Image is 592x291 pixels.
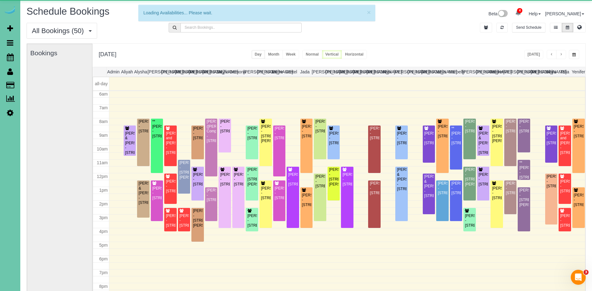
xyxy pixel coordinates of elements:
div: **[PERSON_NAME] - [STREET_ADDRESS] [451,126,461,145]
div: [PERSON_NAME] - [STREET_ADDRESS] [329,131,338,145]
div: [PERSON_NAME] and [PERSON_NAME] - [STREET_ADDRESS] [560,131,570,155]
th: [PERSON_NAME] [407,67,421,76]
div: [PERSON_NAME] ([PERSON_NAME]) Comp - [STREET_ADDRESS] [206,119,216,143]
div: [PERSON_NAME] - [STREET_ADDRESS][PERSON_NAME] [329,167,338,187]
h3: Bookings [30,49,89,57]
div: [PERSON_NAME] - [STREET_ADDRESS][PERSON_NAME] [261,124,270,144]
button: All Bookings (50) [27,23,97,39]
h2: [DATE] [99,50,116,58]
div: [PERSON_NAME] - [STREET_ADDRESS] [574,124,584,139]
th: Daylin [216,67,230,76]
div: [PERSON_NAME] - [STREET_ADDRESS] [274,126,284,141]
th: [PERSON_NAME] [312,67,325,76]
div: [PERSON_NAME] - [STREET_ADDRESS] [546,131,556,145]
div: [PERSON_NAME] - [STREET_ADDRESS] [369,181,379,195]
a: Help [529,11,541,16]
div: [PERSON_NAME] - [STREET_ADDRESS] [247,126,257,141]
iframe: Intercom live chat [571,270,586,285]
input: Search Bookings.. [180,23,301,32]
button: × [367,9,371,16]
th: Jada [298,67,312,76]
span: 9am [99,133,108,138]
span: 7pm [99,270,108,275]
div: [PERSON_NAME] - [STREET_ADDRESS] [560,179,570,194]
a: Beta [489,11,508,16]
th: [PERSON_NAME] [147,67,161,76]
div: **[PERSON_NAME] - [STREET_ADDRESS] [519,160,529,180]
img: New interface [497,10,508,18]
button: Normal [302,50,322,59]
div: [PERSON_NAME] - [STREET_ADDRESS] [193,172,202,187]
th: Aliyah [120,67,134,76]
th: [PERSON_NAME] [530,67,544,76]
th: [PERSON_NAME] [257,67,271,76]
div: [PERSON_NAME] - [STREET_ADDRESS] [220,119,229,134]
div: [PERSON_NAME] - [STREET_ADDRESS][PERSON_NAME] [519,188,529,207]
div: [PERSON_NAME] & [PERSON_NAME] - [STREET_ADDRESS] [125,131,135,155]
th: [PERSON_NAME] [394,67,407,76]
div: [PERSON_NAME] - [STREET_ADDRESS] [342,172,352,187]
div: [PERSON_NAME] & [PERSON_NAME] - [STREET_ADDRESS] [424,174,434,198]
th: [PERSON_NAME] [421,67,435,76]
div: [PERSON_NAME] - [STREET_ADDRESS] [574,193,584,207]
span: Schedule Bookings [27,6,109,17]
div: [PERSON_NAME] - [STREET_ADDRESS] [247,214,257,228]
div: [PERSON_NAME] - [STREET_ADDRESS] [424,131,434,145]
div: [PERSON_NAME] - [STREET_ADDRESS] [437,181,447,195]
button: Send Schedule [512,23,545,32]
th: [PERSON_NAME] [476,67,490,76]
th: [PERSON_NAME] [243,67,257,76]
div: [PERSON_NAME] - [STREET_ADDRESS] [165,179,175,194]
span: 3pm [99,215,108,220]
div: [PERSON_NAME] & [PERSON_NAME] - [STREET_ADDRESS] [478,131,488,155]
div: [PERSON_NAME] - [STREET_ADDRESS] [302,193,311,207]
div: [PERSON_NAME] - [STREET_ADDRESS][PERSON_NAME] [193,209,202,228]
button: [DATE] [524,50,544,59]
div: **[PERSON_NAME] - [STREET_ADDRESS] [152,119,162,139]
div: [PERSON_NAME] - [STREET_ADDRESS] [206,188,216,202]
div: [PERSON_NAME] - [STREET_ADDRESS] [274,186,284,200]
th: [PERSON_NAME] [161,67,175,76]
th: Alysha [134,67,148,76]
div: [PERSON_NAME] - [STREET_ADDRESS] [315,174,325,189]
th: Yenifer [572,67,585,76]
span: 2pm [99,201,108,206]
div: [PERSON_NAME] - [STREET_ADDRESS] [152,186,162,200]
th: [PERSON_NAME] [175,67,189,76]
div: [PERSON_NAME] - [STREET_ADDRESS] [165,214,175,228]
th: Admin [106,67,120,76]
div: [PERSON_NAME] - [STREET_ADDRESS] [179,214,189,228]
span: 7am [99,105,108,110]
div: [PERSON_NAME] - [STREET_ADDRESS] [506,181,515,195]
th: Talia [558,67,572,76]
div: [PERSON_NAME] - [STREET_ADDRESS] [560,214,570,228]
div: [PERSON_NAME] - [STREET_ADDRESS] [478,172,488,187]
th: [PERSON_NAME] [517,67,530,76]
span: 5pm [99,243,108,248]
span: All Bookings (50) [32,27,87,35]
th: [PERSON_NAME] [325,67,339,76]
a: [PERSON_NAME] [545,11,584,16]
th: [PERSON_NAME] [353,67,367,76]
div: [PERSON_NAME] - [STREET_ADDRESS] [465,214,474,228]
span: 3 [584,270,589,275]
div: [PERSON_NAME] - [STREET_ADDRESS] [451,181,461,195]
div: [PERSON_NAME] - [STREET_ADDRESS] [506,119,515,134]
button: Horizontal [342,50,367,59]
div: Loading Availabilities... Please wait. [143,10,370,16]
th: Demona [229,67,243,76]
div: [PERSON_NAME] - [STREET_ADDRESS] [397,131,406,145]
div: [PERSON_NAME] - [STREET_ADDRESS] [261,186,270,200]
th: [PERSON_NAME] [366,67,380,76]
span: 6pm [99,256,108,261]
th: [PERSON_NAME] [503,67,517,76]
div: [PERSON_NAME] - [STREET_ADDRESS][PERSON_NAME] [247,167,257,187]
div: [PERSON_NAME] & [PERSON_NAME] - [STREET_ADDRESS] [397,167,406,191]
div: [PERSON_NAME] - [STREET_ADDRESS] [138,119,148,134]
div: [PERSON_NAME] - [STREET_ADDRESS] [492,186,501,200]
span: 4 [517,8,522,13]
th: [PERSON_NAME] [339,67,353,76]
th: Kasi [380,67,394,76]
th: Gretel [284,67,298,76]
th: Reinier [490,67,503,76]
